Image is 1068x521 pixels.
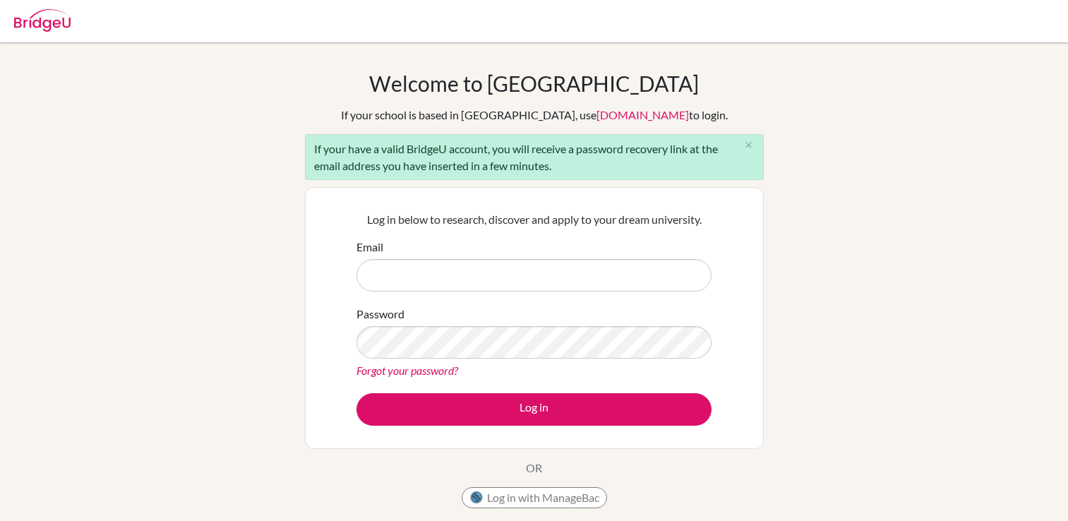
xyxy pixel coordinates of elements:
p: Log in below to research, discover and apply to your dream university. [356,211,712,228]
label: Email [356,239,383,256]
button: Log in with ManageBac [462,487,607,508]
a: [DOMAIN_NAME] [596,108,689,121]
div: If your school is based in [GEOGRAPHIC_DATA], use to login. [341,107,728,124]
i: close [743,140,754,150]
button: Log in [356,393,712,426]
button: Close [735,135,763,156]
div: If your have a valid BridgeU account, you will receive a password recovery link at the email addr... [305,134,764,180]
img: Bridge-U [14,9,71,32]
label: Password [356,306,404,323]
a: Forgot your password? [356,364,458,377]
p: OR [526,460,542,477]
h1: Welcome to [GEOGRAPHIC_DATA] [369,71,699,96]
